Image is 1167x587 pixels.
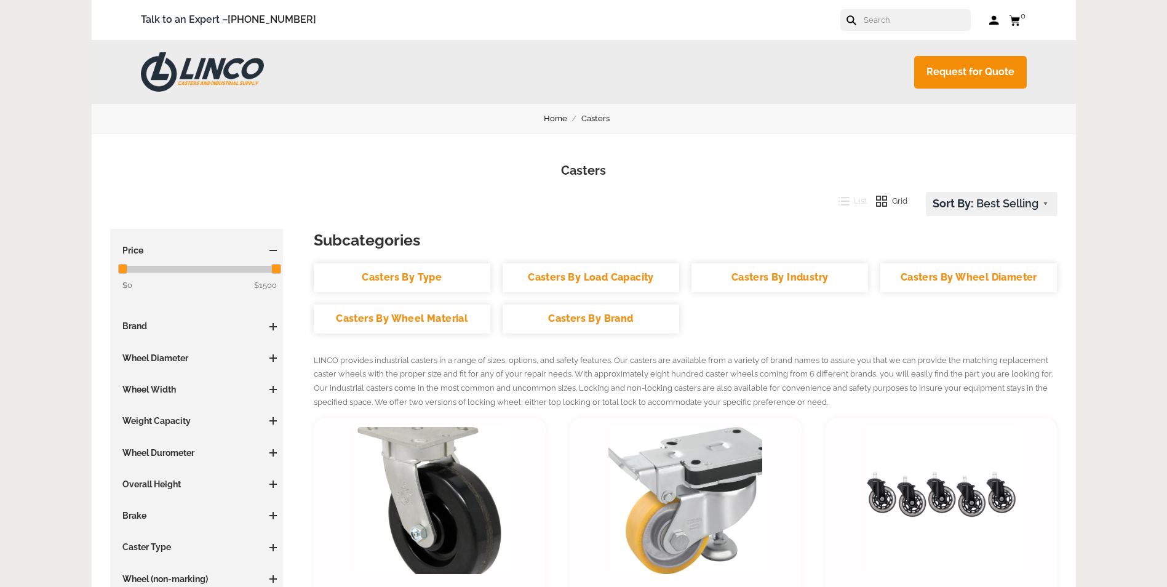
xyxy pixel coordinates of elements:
[1009,12,1027,28] a: 0
[110,162,1057,180] h1: Casters
[116,509,277,522] h3: Brake
[867,192,907,210] button: Grid
[862,9,971,31] input: Search
[116,415,277,427] h3: Weight Capacity
[141,12,316,28] span: Talk to an Expert –
[228,14,316,25] a: [PHONE_NUMBER]
[314,305,490,333] a: Casters By Wheel Material
[122,281,132,290] span: $0
[116,352,277,364] h3: Wheel Diameter
[141,52,264,92] img: LINCO CASTERS & INDUSTRIAL SUPPLY
[880,263,1057,292] a: Casters By Wheel Diameter
[116,320,277,332] h3: Brand
[116,573,277,585] h3: Wheel (non-marking)
[829,192,867,210] button: List
[314,263,490,292] a: Casters By Type
[116,541,277,553] h3: Caster Type
[581,112,624,126] a: Casters
[691,263,868,292] a: Casters By Industry
[116,244,277,257] h3: Price
[544,112,581,126] a: Home
[989,14,1000,26] a: Log in
[1021,11,1026,20] span: 0
[116,447,277,459] h3: Wheel Durometer
[254,279,277,292] span: $1500
[314,229,1057,251] h3: Subcategories
[503,305,679,333] a: Casters By Brand
[314,354,1057,410] p: LINCO provides industrial casters in a range of sizes, options, and safety features. Our casters ...
[503,263,679,292] a: Casters By Load Capacity
[116,383,277,396] h3: Wheel Width
[116,478,277,490] h3: Overall Height
[914,56,1027,89] a: Request for Quote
